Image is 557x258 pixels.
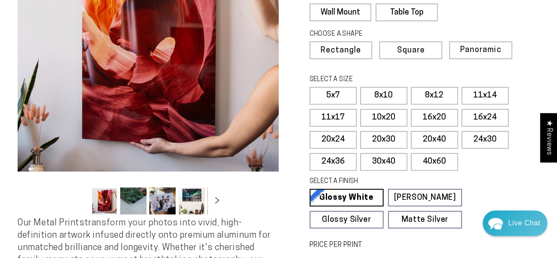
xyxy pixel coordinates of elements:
button: Slide right [207,191,227,210]
label: 8x10 [360,87,407,105]
span: Square [397,47,424,55]
label: 20x30 [360,131,407,149]
legend: CHOOSE A SHAPE [310,30,431,39]
a: Glossy White [310,189,384,206]
label: 16x24 [461,109,509,127]
label: 40x60 [411,153,458,171]
a: Glossy Silver [310,211,384,228]
label: 8x12 [411,87,458,105]
span: We run on [67,164,119,168]
div: Chat widget toggle [483,210,547,236]
label: 16x20 [411,109,458,127]
span: Re:amaze [94,162,119,168]
div: Contact Us Directly [508,210,540,236]
span: Rectangle [321,47,361,55]
a: Matte Silver [388,211,462,228]
label: 24x30 [461,131,509,149]
legend: SELECT A FINISH [310,177,444,187]
label: 11x14 [461,87,509,105]
div: Click to open Judge.me floating reviews tab [540,113,557,162]
label: 10x20 [360,109,407,127]
label: Table Top [376,4,438,21]
button: Slide left [69,191,89,210]
button: Load image 1 in gallery view [91,187,118,214]
a: [PERSON_NAME] [388,189,462,206]
button: Load image 2 in gallery view [120,187,147,214]
span: Panoramic [460,46,501,54]
label: 24x36 [310,153,357,171]
span: Away until [DATE] [66,44,121,50]
img: Helga [101,13,124,36]
a: Leave A Message [58,176,129,191]
img: Marie J [82,13,105,36]
label: 30x40 [360,153,407,171]
legend: SELECT A SIZE [310,75,444,85]
label: 5x7 [310,87,357,105]
img: John [64,13,87,36]
label: 20x40 [411,131,458,149]
label: Wall Mount [310,4,372,21]
label: 20x24 [310,131,357,149]
label: 11x17 [310,109,357,127]
button: Load image 4 in gallery view [178,187,205,214]
label: PRICE PER PRINT [310,240,540,251]
button: Load image 3 in gallery view [149,187,176,214]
